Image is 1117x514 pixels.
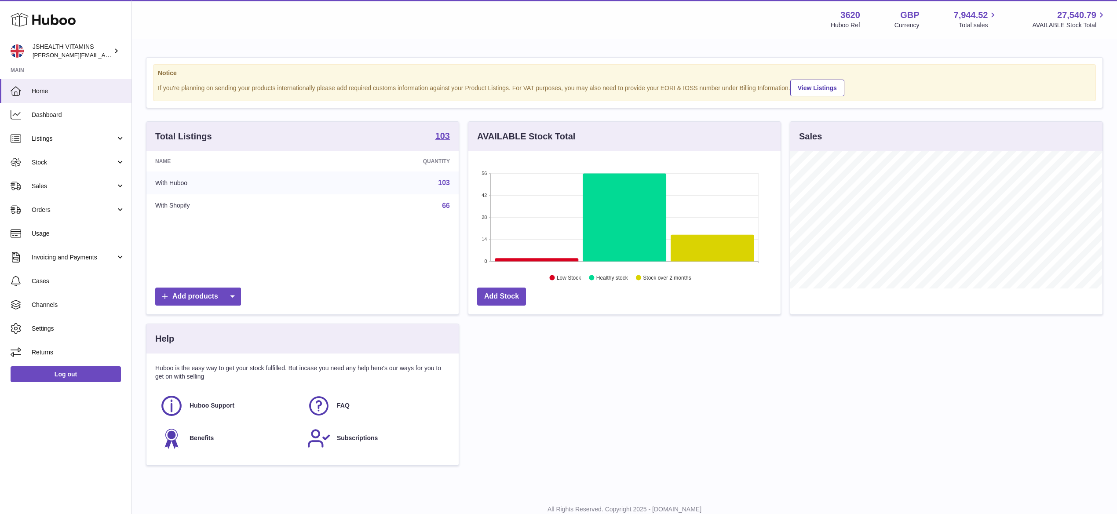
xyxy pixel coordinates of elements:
[1057,9,1096,21] span: 27,540.79
[643,275,691,281] text: Stock over 2 months
[155,364,450,381] p: Huboo is the easy way to get your stock fulfilled. But incase you need any help here's our ways f...
[799,131,822,142] h3: Sales
[32,277,125,285] span: Cases
[840,9,860,21] strong: 3620
[146,151,315,171] th: Name
[32,182,116,190] span: Sales
[33,51,176,58] span: [PERSON_NAME][EMAIL_ADDRESS][DOMAIN_NAME]
[32,135,116,143] span: Listings
[158,78,1091,96] div: If you're planning on sending your products internationally please add required customs informati...
[482,237,487,242] text: 14
[790,80,844,96] a: View Listings
[482,215,487,220] text: 28
[831,21,860,29] div: Huboo Ref
[33,43,112,59] div: JSHEALTH VITAMINS
[32,253,116,262] span: Invoicing and Payments
[32,348,125,357] span: Returns
[900,9,919,21] strong: GBP
[557,275,581,281] text: Low Stock
[307,394,445,418] a: FAQ
[484,259,487,264] text: 0
[1032,21,1106,29] span: AVAILABLE Stock Total
[307,427,445,450] a: Subscriptions
[32,230,125,238] span: Usage
[139,505,1110,514] p: All Rights Reserved. Copyright 2025 - [DOMAIN_NAME]
[32,87,125,95] span: Home
[160,427,298,450] a: Benefits
[1032,9,1106,29] a: 27,540.79 AVAILABLE Stock Total
[155,288,241,306] a: Add products
[442,202,450,209] a: 66
[190,434,214,442] span: Benefits
[482,193,487,198] text: 42
[477,288,526,306] a: Add Stock
[337,434,378,442] span: Subscriptions
[158,69,1091,77] strong: Notice
[155,333,174,345] h3: Help
[337,401,350,410] span: FAQ
[435,131,450,142] a: 103
[146,171,315,194] td: With Huboo
[160,394,298,418] a: Huboo Support
[315,151,459,171] th: Quantity
[435,131,450,140] strong: 103
[954,9,988,21] span: 7,944.52
[959,21,998,29] span: Total sales
[596,275,628,281] text: Healthy stock
[146,194,315,217] td: With Shopify
[32,301,125,309] span: Channels
[32,324,125,333] span: Settings
[894,21,920,29] div: Currency
[32,158,116,167] span: Stock
[155,131,212,142] h3: Total Listings
[477,131,575,142] h3: AVAILABLE Stock Total
[32,111,125,119] span: Dashboard
[438,179,450,186] a: 103
[32,206,116,214] span: Orders
[11,44,24,58] img: francesca@jshealthvitamins.com
[954,9,998,29] a: 7,944.52 Total sales
[11,366,121,382] a: Log out
[190,401,234,410] span: Huboo Support
[482,171,487,176] text: 56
